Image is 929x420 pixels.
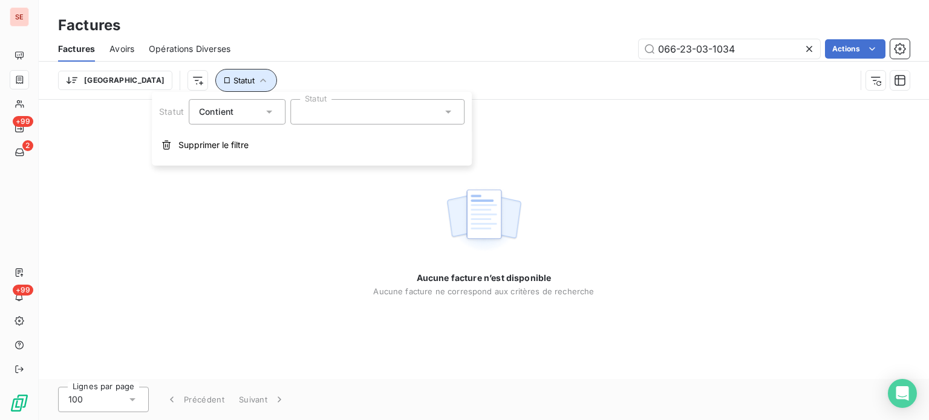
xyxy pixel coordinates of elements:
[58,71,172,90] button: [GEOGRAPHIC_DATA]
[149,43,230,55] span: Opérations Diverses
[13,116,33,127] span: +99
[233,76,255,85] span: Statut
[13,285,33,296] span: +99
[373,286,594,296] span: Aucune facture ne correspond aux critères de recherche
[10,7,29,27] div: SE
[109,43,134,55] span: Avoirs
[68,393,83,405] span: 100
[152,132,472,158] button: Supprimer le filtre
[159,106,184,117] span: Statut
[178,139,249,151] span: Supprimer le filtre
[445,183,523,257] img: empty state
[888,379,917,408] div: Open Intercom Messenger
[417,272,552,284] span: Aucune facture n’est disponible
[158,387,232,412] button: Précédent
[215,69,277,92] button: Statut
[639,39,820,59] input: Rechercher
[22,140,33,151] span: 2
[58,15,120,36] h3: Factures
[232,387,293,412] button: Suivant
[10,393,29,413] img: Logo LeanPay
[825,39,885,59] button: Actions
[58,43,95,55] span: Factures
[199,106,233,117] span: Contient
